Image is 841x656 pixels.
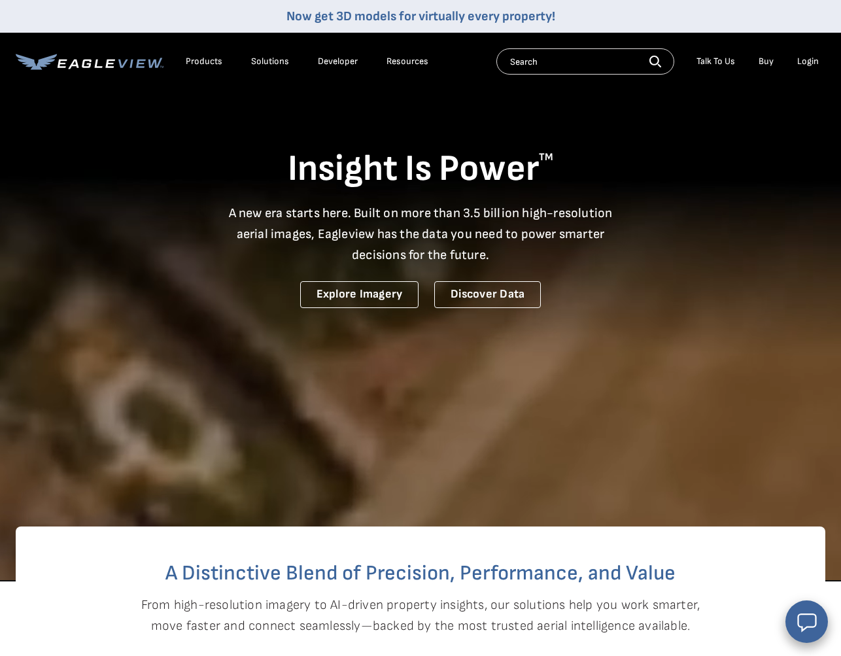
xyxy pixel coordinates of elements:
div: Resources [386,56,428,67]
div: Products [186,56,222,67]
a: Explore Imagery [300,281,419,308]
a: Discover Data [434,281,541,308]
div: Login [797,56,819,67]
a: Developer [318,56,358,67]
p: From high-resolution imagery to AI-driven property insights, our solutions help you work smarter,... [141,595,700,636]
sup: TM [539,151,553,164]
button: Open chat window [785,600,828,643]
h2: A Distinctive Blend of Precision, Performance, and Value [68,563,773,584]
h1: Insight Is Power [16,147,825,192]
div: Talk To Us [696,56,735,67]
a: Now get 3D models for virtually every property! [286,9,555,24]
input: Search [496,48,674,75]
a: Buy [759,56,774,67]
div: Solutions [251,56,289,67]
p: A new era starts here. Built on more than 3.5 billion high-resolution aerial images, Eagleview ha... [220,203,621,266]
